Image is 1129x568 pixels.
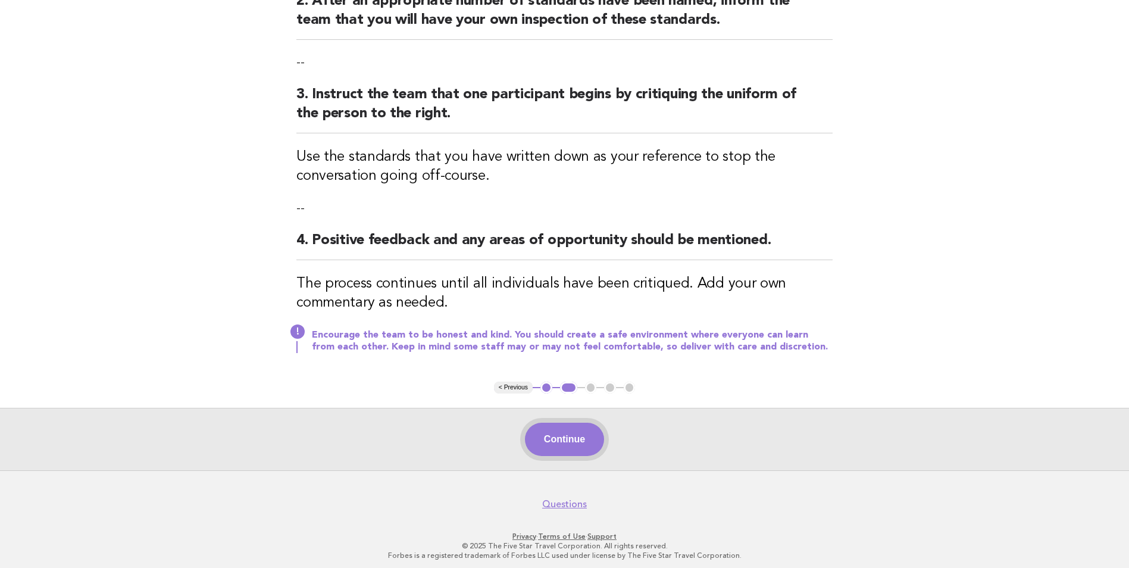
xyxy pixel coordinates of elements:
button: < Previous [494,382,533,394]
h2: 4. Positive feedback and any areas of opportunity should be mentioned. [296,231,833,260]
h3: The process continues until all individuals have been critiqued. Add your own commentary as needed. [296,274,833,313]
p: · · [201,532,929,541]
button: 2 [560,382,577,394]
p: Forbes is a registered trademark of Forbes LLC used under license by The Five Star Travel Corpora... [201,551,929,560]
a: Support [587,532,617,541]
button: Continue [525,423,604,456]
p: © 2025 The Five Star Travel Corporation. All rights reserved. [201,541,929,551]
p: -- [296,200,833,217]
p: -- [296,54,833,71]
a: Questions [542,498,587,510]
h3: Use the standards that you have written down as your reference to stop the conversation going off... [296,148,833,186]
a: Terms of Use [538,532,586,541]
h2: 3. Instruct the team that one participant begins by critiquing the uniform of the person to the r... [296,85,833,133]
a: Privacy [512,532,536,541]
button: 1 [540,382,552,394]
p: Encourage the team to be honest and kind. You should create a safe environment where everyone can... [312,329,833,353]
